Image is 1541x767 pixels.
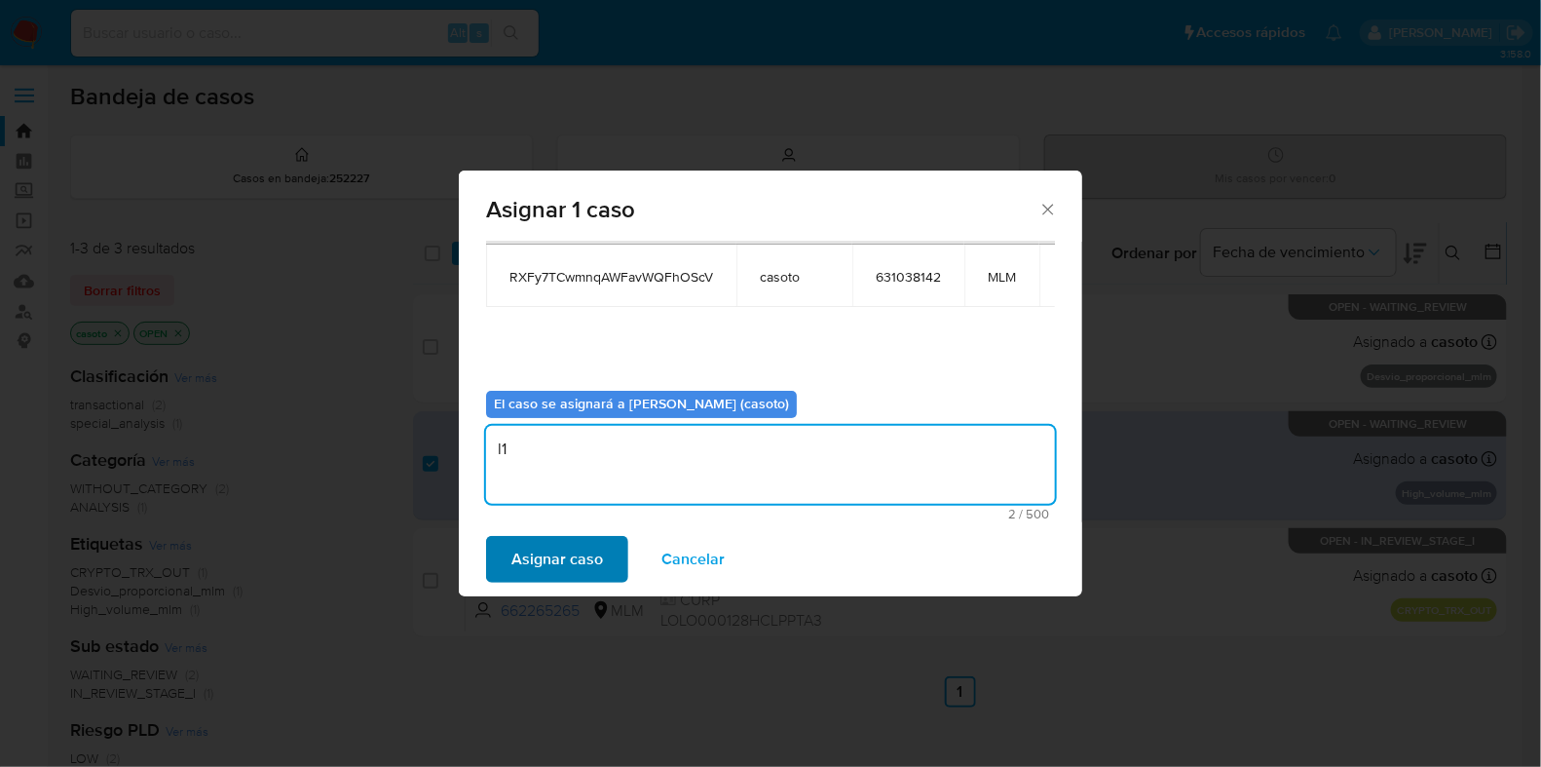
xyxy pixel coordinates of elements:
[486,536,628,583] button: Asignar caso
[492,508,1049,520] span: Máximo 500 caracteres
[876,268,941,286] span: 631038142
[511,538,603,581] span: Asignar caso
[486,426,1055,504] textarea: l1
[494,394,789,413] b: El caso se asignará a [PERSON_NAME] (casoto)
[760,268,829,286] span: casoto
[486,198,1038,221] span: Asignar 1 caso
[1038,200,1056,217] button: Cerrar ventana
[636,536,750,583] button: Cancelar
[988,268,1016,286] span: MLM
[509,268,713,286] span: RXFy7TCwmnqAWFavWQFhOScV
[459,171,1082,596] div: assign-modal
[661,538,725,581] span: Cancelar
